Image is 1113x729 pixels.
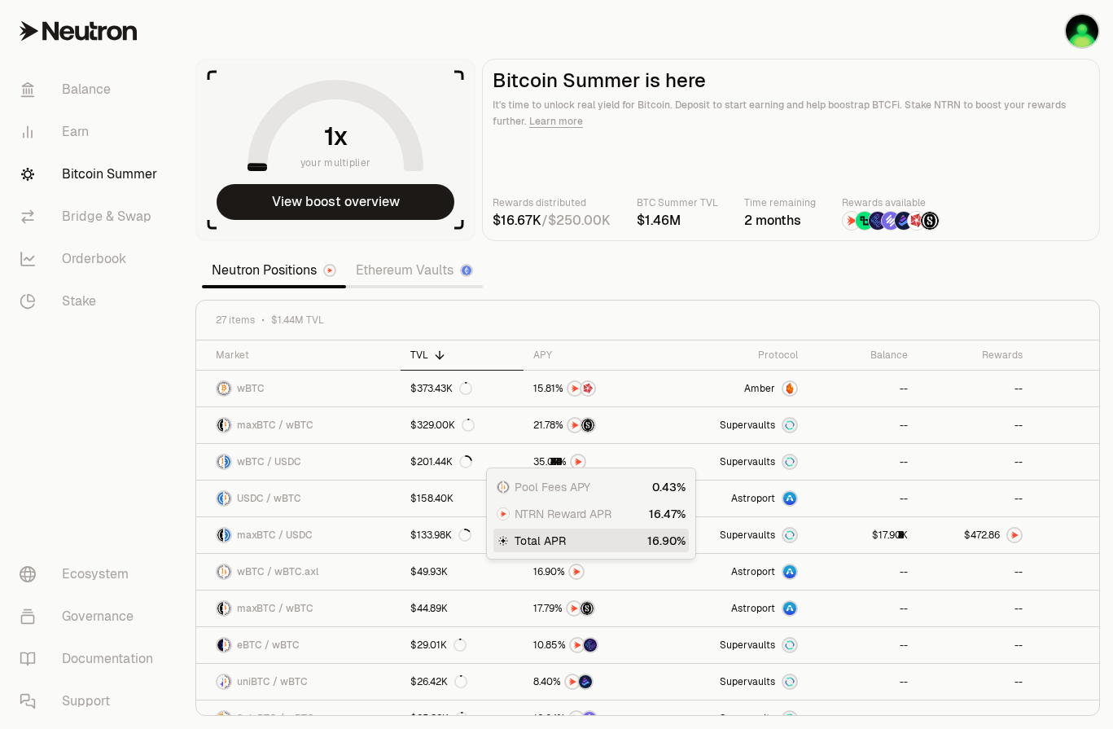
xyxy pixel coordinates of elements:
[300,155,371,171] span: your multiplier
[918,371,1032,406] a: --
[346,254,483,287] a: Ethereum Vaults
[225,492,230,505] img: wBTC Logo
[237,639,300,652] span: eBTC / wBTC
[237,529,313,542] span: maxBTC / USDC
[225,639,230,652] img: wBTC Logo
[524,371,664,406] a: NTRNMars Fragments
[664,591,807,626] a: Astroport
[237,382,265,395] span: wBTC
[918,407,1032,443] a: --
[410,455,472,468] div: $201.44K
[783,639,796,652] img: Supervaults
[196,371,401,406] a: wBTC LogowBTC
[196,481,401,516] a: USDC LogowBTC LogoUSDC / wBTC
[7,238,176,280] a: Orderbook
[7,595,176,638] a: Governance
[497,481,502,493] img: wBTC Logo
[410,602,448,615] div: $44.89K
[918,664,1032,700] a: --
[410,382,472,395] div: $373.43K
[217,455,223,468] img: wBTC Logo
[908,212,926,230] img: Mars Fragments
[7,280,176,323] a: Stake
[664,371,807,406] a: AmberAmber
[237,565,318,578] span: wBTC / wBTC.axl
[271,314,324,327] span: $1.44M TVL
[462,266,471,275] img: Ethereum Logo
[783,419,796,432] img: Supervaults
[1008,529,1021,542] img: NTRN Logo
[401,371,524,406] a: $373.43K
[571,639,584,652] img: NTRN
[493,69,1089,92] h2: Bitcoin Summer is here
[720,675,775,688] span: Supervaults
[570,565,583,578] img: NTRN
[225,675,230,688] img: wBTC Logo
[637,195,718,211] p: BTC Summer TVL
[918,481,1032,516] a: --
[568,382,581,395] img: NTRN
[225,419,230,432] img: wBTC Logo
[533,600,654,617] button: NTRNStructured Points
[515,479,590,495] span: Pool Fees APY
[7,111,176,153] a: Earn
[808,444,918,480] a: --
[843,212,861,230] img: NTRN
[401,407,524,443] a: $329.00K
[533,674,654,690] button: NTRNBedrock Diamonds
[217,419,223,432] img: maxBTC Logo
[533,349,654,362] div: APY
[808,554,918,590] a: --
[808,371,918,406] a: --
[225,602,230,615] img: wBTC Logo
[401,664,524,700] a: $26.42K
[918,554,1032,590] a: --
[664,517,807,553] a: SupervaultsSupervaults
[410,639,467,652] div: $29.01K
[808,627,918,663] a: --
[202,254,346,287] a: Neutron Positions
[927,349,1023,362] div: Rewards
[493,97,1089,130] p: It's time to unlock real yield for Bitcoin. Deposit to start earning and help boostrap BTCFi. Sta...
[783,455,796,468] img: Supervaults
[410,675,467,688] div: $26.42K
[1066,15,1098,47] img: KO
[325,266,335,275] img: Neutron Logo
[7,195,176,238] a: Bridge & Swap
[817,349,908,362] div: Balance
[410,565,448,578] div: $49.93K
[581,602,594,615] img: Structured Points
[744,195,816,211] p: Time remaining
[217,382,230,395] img: wBTC Logo
[493,195,611,211] p: Rewards distributed
[856,212,874,230] img: Lombard Lux
[237,455,301,468] span: wBTC / USDC
[7,153,176,195] a: Bitcoin Summer
[583,712,596,725] img: Solv Points
[217,712,223,725] img: SolvBTC Logo
[720,712,775,725] span: Supervaults
[410,349,514,362] div: TVL
[533,710,654,727] button: NTRNSolv Points
[664,407,807,443] a: SupervaultsSupervaults
[196,407,401,443] a: maxBTC LogowBTC LogomaxBTC / wBTC
[493,211,611,231] div: /
[744,382,775,395] span: Amber
[731,492,775,505] span: Astroport
[196,444,401,480] a: wBTC LogoUSDC LogowBTC / USDC
[783,529,796,542] img: Supervaults
[217,492,223,505] img: USDC Logo
[783,675,796,688] img: Supervaults
[918,627,1032,663] a: --
[664,664,807,700] a: SupervaultsSupervaults
[216,349,391,362] div: Market
[783,382,796,395] img: Amber
[217,184,454,220] button: View boost overview
[410,712,468,725] div: $25.82K
[808,664,918,700] a: --
[515,506,611,522] span: NTRN Reward APR
[217,639,223,652] img: eBTC Logo
[664,554,807,590] a: Astroport
[196,591,401,626] a: maxBTC LogowBTC LogomaxBTC / wBTC
[524,407,664,443] a: NTRNStructured Points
